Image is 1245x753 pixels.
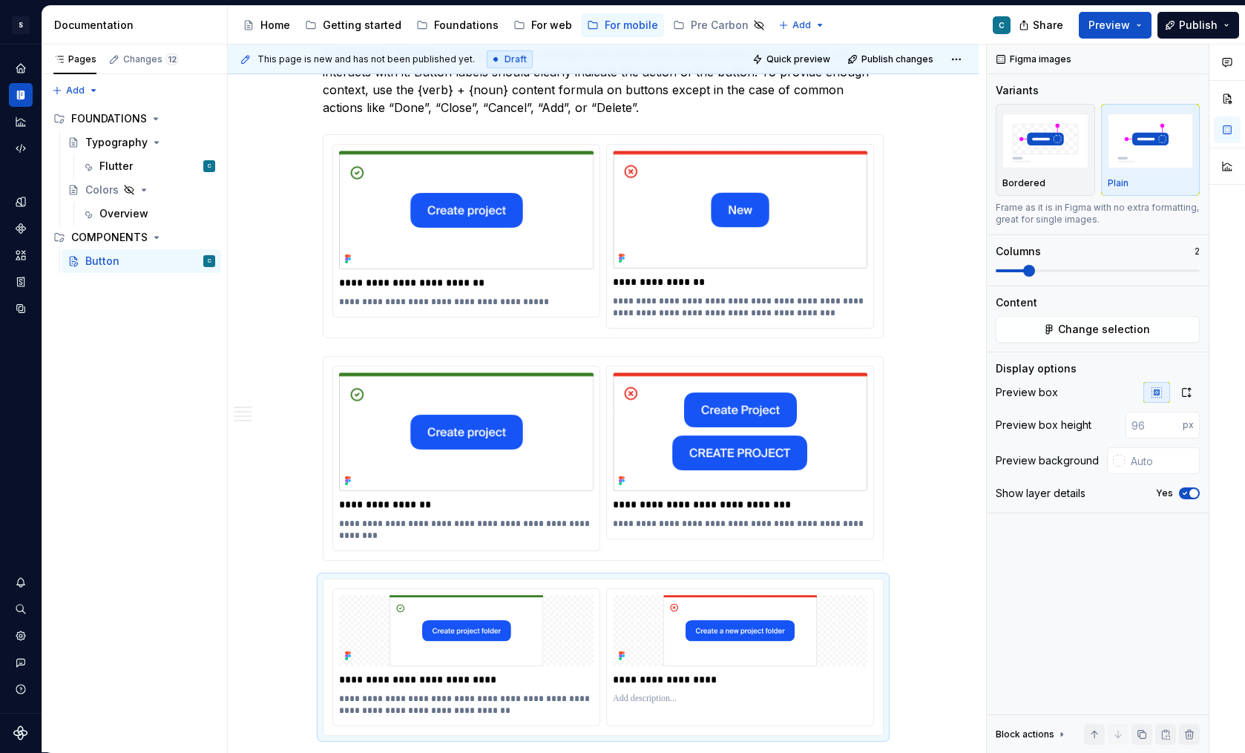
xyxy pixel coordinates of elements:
button: Contact support [9,651,33,674]
p: 2 [1195,246,1200,257]
div: Home [260,18,290,33]
span: Change selection [1058,322,1150,337]
div: Variants [996,83,1039,98]
div: Colors [85,183,119,197]
button: Preview [1079,12,1152,39]
span: Draft [505,53,527,65]
input: Auto [1125,447,1200,474]
a: Assets [9,243,33,267]
a: Getting started [299,13,407,37]
p: Plain [1108,177,1129,189]
div: Overview [99,206,148,221]
div: Pre Carbon [691,18,749,33]
div: FOUNDATIONS [71,111,147,126]
div: S [12,16,30,34]
div: Changes [123,53,179,65]
div: Preview box height [996,418,1091,433]
span: 12 [165,53,179,65]
div: Button [85,254,119,269]
button: placeholderBordered [996,104,1095,196]
div: C [208,254,211,269]
span: Publish [1179,18,1218,33]
div: COMPONENTS [47,226,221,249]
label: Yes [1156,487,1173,499]
p: px [1183,419,1194,431]
span: Preview [1088,18,1130,33]
a: Foundations [410,13,505,37]
div: Block actions [996,729,1054,740]
div: Page tree [237,10,771,40]
img: placeholder [1108,114,1194,168]
button: Change selection [996,316,1200,343]
div: COMPONENTS [71,230,148,245]
span: Add [66,85,85,96]
a: Data sources [9,297,33,320]
a: Pre Carbon [667,13,771,37]
div: Preview box [996,385,1058,400]
a: FlutterC [76,154,221,178]
a: Code automation [9,137,33,160]
a: Design tokens [9,190,33,214]
a: Components [9,217,33,240]
div: C [999,19,1005,31]
button: S [3,9,39,41]
div: Frame as it is in Figma with no extra formatting, great for single images. [996,202,1200,226]
svg: Supernova Logo [13,726,28,740]
button: placeholderPlain [1101,104,1200,196]
a: ButtonC [62,249,221,273]
a: Analytics [9,110,33,134]
button: Add [774,15,830,36]
div: Block actions [996,724,1068,745]
a: Settings [9,624,33,648]
button: Search ⌘K [9,597,33,621]
p: Bordered [1002,177,1045,189]
a: For web [507,13,578,37]
div: C [208,159,211,174]
input: 96 [1126,412,1183,438]
a: Colors [62,178,221,202]
a: Typography [62,131,221,154]
a: Home [237,13,296,37]
button: Share [1011,12,1073,39]
a: For mobile [581,13,664,37]
a: Overview [76,202,221,226]
div: Pages [53,53,96,65]
div: Getting started [323,18,401,33]
a: Storybook stories [9,270,33,294]
button: Publish changes [843,49,940,70]
button: Quick preview [748,49,837,70]
button: Publish [1157,12,1239,39]
div: For mobile [605,18,658,33]
a: Documentation [9,83,33,107]
div: Page tree [47,107,221,273]
div: Flutter [99,159,133,174]
div: Display options [996,361,1077,376]
div: Foundations [434,18,499,33]
div: FOUNDATIONS [47,107,221,131]
div: For web [531,18,572,33]
div: Typography [85,135,148,150]
a: Home [9,56,33,80]
div: Documentation [54,18,221,33]
span: This page is new and has not been published yet. [257,53,475,65]
div: Columns [996,244,1041,259]
div: Preview background [996,453,1099,468]
button: Add [47,80,103,101]
img: placeholder [1002,114,1088,168]
span: Publish changes [861,53,933,65]
div: Show layer details [996,486,1085,501]
div: Content [996,295,1037,310]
